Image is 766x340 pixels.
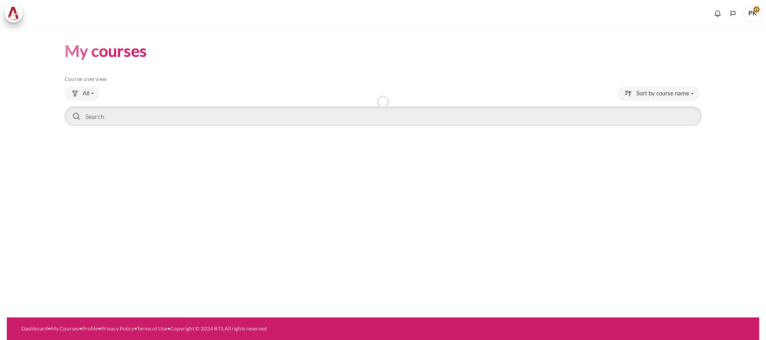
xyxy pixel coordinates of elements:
[617,86,700,101] button: Sorting drop-down menu
[5,5,27,23] a: Architeck Architeck
[101,325,134,332] a: Privacy Policy
[170,325,267,332] a: Copyright © 2024 BTS All rights reserved
[743,5,761,23] span: PK
[65,86,702,128] div: Course overview controls
[21,325,48,332] a: Dashboard
[137,325,167,332] a: Terms of Use
[83,89,89,98] span: All
[711,7,724,20] div: Show notification window with no new notifications
[7,27,759,142] section: Content
[65,86,100,101] button: Grouping drop-down menu
[21,325,425,333] div: • • • • •
[82,325,98,332] a: Profile
[65,40,147,61] h1: My courses
[743,5,761,23] a: User menu
[7,7,20,20] img: Architeck
[726,7,740,20] button: Languages
[65,106,702,126] input: Search
[636,89,689,98] span: Sort by course name
[65,76,702,83] h5: Course overview
[51,325,79,332] a: My Courses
